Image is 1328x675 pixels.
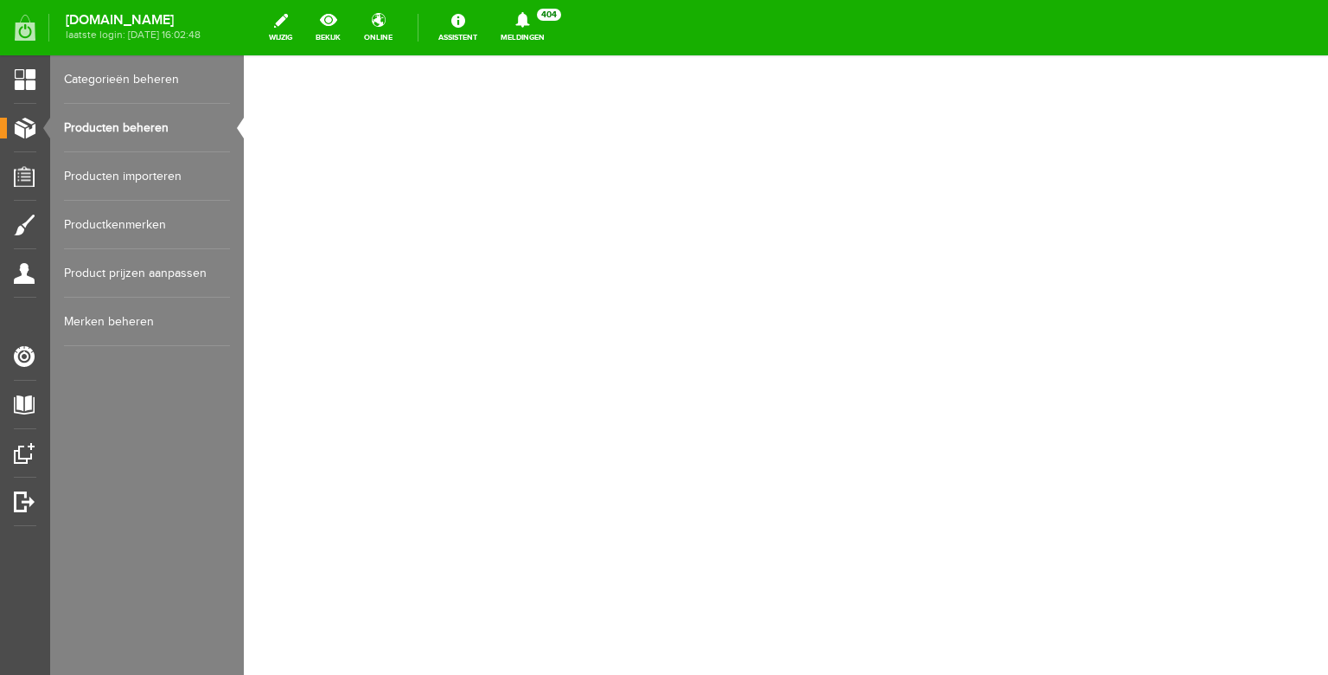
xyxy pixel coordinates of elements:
a: wijzig [259,9,303,47]
a: Categorieën beheren [64,55,230,104]
span: laatste login: [DATE] 16:02:48 [66,30,201,40]
a: Producten beheren [64,104,230,152]
a: Producten importeren [64,152,230,201]
a: Productkenmerken [64,201,230,249]
a: Product prijzen aanpassen [64,249,230,298]
span: 404 [537,9,561,21]
a: bekijk [305,9,351,47]
a: Meldingen404 [490,9,555,47]
a: online [354,9,403,47]
a: Merken beheren [64,298,230,346]
strong: [DOMAIN_NAME] [66,16,201,25]
a: Assistent [428,9,488,47]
